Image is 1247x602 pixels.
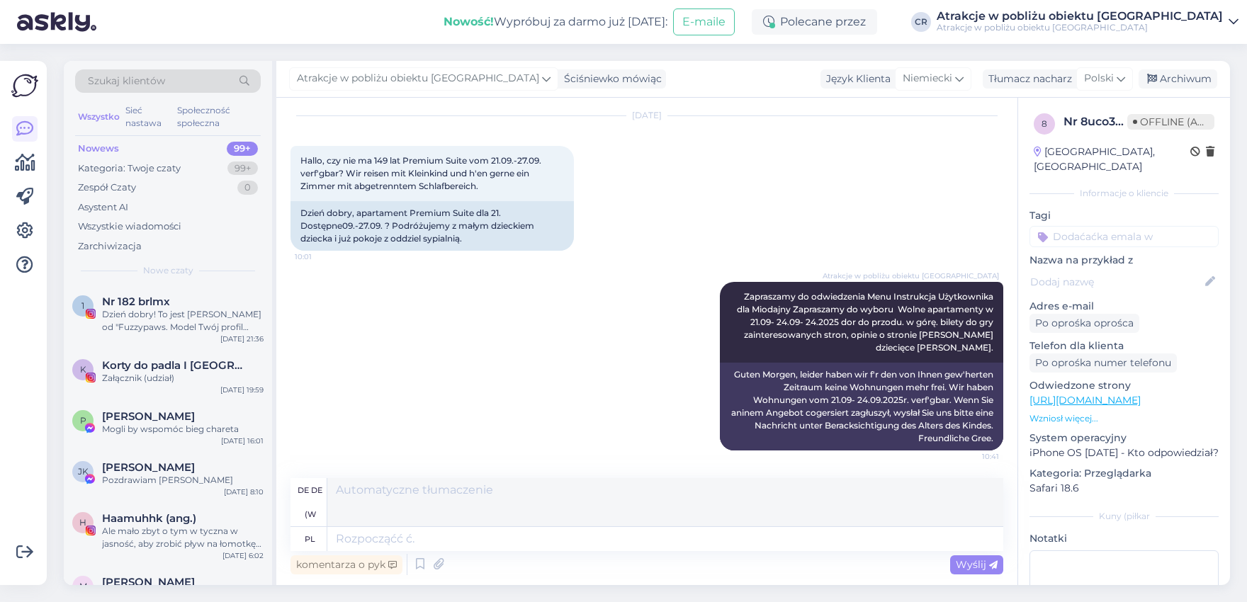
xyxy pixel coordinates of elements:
[102,410,195,423] span: Paweł Tcho
[222,550,264,561] div: [DATE] 6:02
[1029,208,1219,223] p: Tagi
[78,220,181,234] div: Wszystkie wiadomości
[11,72,38,99] img: Proszę głośne logo
[227,142,258,156] div: 99+
[956,558,998,571] span: Wyślij
[297,71,539,86] span: Atrakcje w pobliżu obiektu [GEOGRAPHIC_DATA]
[1127,114,1214,130] span: Offline (ang.)
[102,359,249,372] span: Korty do padla I Szczecin
[224,487,264,497] div: [DATE] 8:10
[102,474,264,487] div: Pozdrawiam [PERSON_NAME]
[946,451,999,462] span: 10:41
[220,385,264,395] div: [DATE] 19:59
[1029,378,1219,393] p: Odwiedzone strony
[937,11,1238,33] a: Atrakcje w pobliżu obiektu [GEOGRAPHIC_DATA]Atrakcje w pobliżu obiektu [GEOGRAPHIC_DATA]
[102,372,264,385] div: Załącznik (udział)
[937,11,1223,22] div: Atrakcje w pobliżu obiektu [GEOGRAPHIC_DATA]
[820,72,891,86] div: Język Klienta
[1029,339,1219,353] p: Telefon dla klienta
[1029,353,1177,373] div: Po oprośka numer telefonu
[102,576,195,589] span: Monika Adamczak-Malinowska
[80,415,86,426] span: P
[78,239,142,254] div: Zarchiwizacja
[237,181,258,195] div: 0
[305,527,315,551] div: pl
[78,466,89,477] span: JK
[79,517,86,528] span: h
[1029,445,1219,460] p: iPhone OS [DATE] - Kto odpowiedział?
[1029,481,1219,496] p: Safari 18.6
[1084,71,1114,86] span: Polski
[1030,274,1202,290] input: Dodaj nazwę
[937,22,1223,33] div: Atrakcje w pobliżu obiektu [GEOGRAPHIC_DATA]
[1029,531,1219,546] p: Notatki
[290,109,1003,122] div: [DATE]
[1029,253,1219,268] p: Nazwa na przykład z
[1029,226,1219,247] input: Dodaćaćka emala w
[143,264,193,277] span: Nowe czaty
[295,251,348,262] span: 10:01
[102,308,264,334] div: Dzień dobry! To jest [PERSON_NAME] od "Fuzzypaws. Model Twój profil przykuł nasze oko" Jesteśmy ś...
[78,142,119,156] div: Nowews
[290,555,402,574] div: komentarza o pyk
[737,291,995,353] span: Zapraszamy do odwiedzenia Menu Instrukcja Użytkownika dla Miodajny Zapraszamy do wyboru Wolne apa...
[1029,466,1219,481] p: Kategoria: Przeglądarka
[983,72,1072,86] div: Tłumacz nacharz
[558,72,662,86] div: Ściśniewko mówiąc
[1029,394,1141,407] a: [URL][DOMAIN_NAME]
[293,478,327,526] div: de de (w
[823,271,999,281] span: Atrakcje w pobliżu obiektu [GEOGRAPHIC_DATA]
[221,436,264,446] div: [DATE] 16:01
[102,512,196,525] span: Haamuhhk (ang.)
[79,581,87,591] span: M
[102,295,170,308] span: Nr 182 brlmx
[174,101,261,132] div: Społeczność społeczna
[1042,118,1047,129] span: 8
[290,201,574,251] div: Dzień dobry, apartament Premium Suite dla 21. Dostępne09.-27.09. ? Podróżujemy z małym dzieckiem ...
[444,13,667,30] div: Wypróbuj za darmo już [DATE]:
[88,74,165,89] span: Szukaj klientów
[102,461,195,474] span: Jacek Dubicki
[903,71,952,86] span: Niemiecki
[78,200,128,215] div: Asystent AI
[1029,412,1219,425] p: Wzniosł więcej...
[1029,187,1219,200] div: Informacje o kliencie
[720,363,1003,450] div: Guten Morgen, leider haben wir f'r den von Ihnen gew'herten Zeitraum keine Wohnungen mehr frei. W...
[227,161,258,176] div: 99+
[1029,314,1139,333] div: Po oprośka oprośca
[673,8,735,35] button: E-maile
[1029,431,1219,445] p: System operacyjny
[1029,510,1219,523] div: Kuny (piłkar
[300,155,543,191] span: Hallo, czy nie ma 149 lat Premium Suite vom 21.09.-27.09. verf'gbar? Wir reisen mit Kleinkind und...
[102,423,264,436] div: Mogli by wspomóc bieg chareta
[102,525,264,550] div: Ale mało zbyt o tym w tyczna w jasność, aby zrobić pływ na łomotkę hotelu
[123,101,174,132] div: Sieć nastawa
[80,364,86,375] span: K
[1139,69,1217,89] div: Archiwum
[444,15,494,28] b: Nowość!
[1029,299,1219,314] p: Adres e-mail
[1034,144,1190,174] div: [GEOGRAPHIC_DATA], [GEOGRAPHIC_DATA]
[75,101,123,132] div: Wszystko
[81,300,84,311] span: 1
[78,181,136,195] div: Zespół Czaty
[752,9,877,35] div: Polecane przez
[1063,113,1127,130] div: Nr 8uco3zac
[78,161,181,176] div: Kategoria: Twoje czaty
[220,334,264,344] div: [DATE] 21:36
[911,12,931,32] div: CR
